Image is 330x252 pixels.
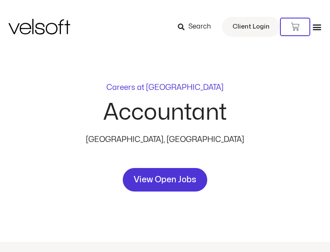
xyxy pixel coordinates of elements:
a: Client Login [222,17,280,37]
span: Client Login [232,21,269,32]
a: View Open Jobs [123,168,207,192]
p: [GEOGRAPHIC_DATA], [GEOGRAPHIC_DATA] [77,134,253,146]
a: Search [178,20,217,34]
span: View Open Jobs [134,173,196,186]
p: Careers at [GEOGRAPHIC_DATA] [106,84,224,92]
img: Velsoft Training Materials [8,19,70,34]
h2: Accountant [103,101,227,124]
div: Menu Toggle [312,22,322,31]
span: Search [188,21,211,32]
